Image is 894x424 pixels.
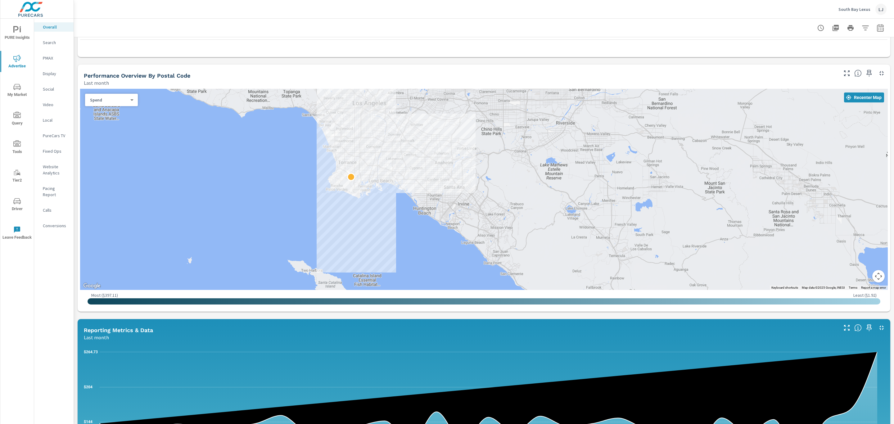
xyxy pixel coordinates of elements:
[43,101,69,108] p: Video
[85,97,133,103] div: Spend
[43,55,69,61] p: PMAX
[802,286,845,289] span: Map data ©2025 Google, INEGI
[872,270,885,282] button: Map camera controls
[34,184,74,199] div: Pacing Report
[34,115,74,125] div: Local
[847,95,882,100] span: Recenter Map
[84,327,153,333] h5: Reporting Metrics & Data
[43,223,69,229] p: Conversions
[43,86,69,92] p: Social
[34,131,74,140] div: PureCars TV
[34,84,74,94] div: Social
[34,53,74,63] div: PMAX
[2,226,32,241] span: Leave Feedback
[34,22,74,32] div: Overall
[0,19,34,247] div: nav menu
[844,22,857,34] button: Print Report
[43,117,69,123] p: Local
[34,162,74,178] div: Website Analytics
[34,221,74,230] div: Conversions
[849,286,857,289] a: Terms (opens in new tab)
[90,97,128,103] p: Spend
[43,70,69,77] p: Display
[874,22,887,34] button: Select Date Range
[43,207,69,213] p: Calls
[82,282,102,290] img: Google
[838,7,870,12] p: South Bay Lexus
[43,164,69,176] p: Website Analytics
[829,22,842,34] button: "Export Report to PDF"
[844,92,884,102] button: Recenter Map
[877,323,887,333] button: Minimize Widget
[842,68,852,78] button: Make Fullscreen
[2,83,32,98] span: My Market
[864,323,874,333] span: Save this to your personalized report
[854,70,862,77] span: Understand performance data by postal code. Individual postal codes can be selected and expanded ...
[771,286,798,290] button: Keyboard shortcuts
[34,100,74,109] div: Video
[84,385,93,389] text: $204
[43,148,69,154] p: Fixed Ops
[43,133,69,139] p: PureCars TV
[842,323,852,333] button: Make Fullscreen
[34,69,74,78] div: Display
[43,39,69,46] p: Search
[853,292,877,298] p: Least ( $1.92 )
[2,140,32,156] span: Tools
[875,4,887,15] div: LJ
[877,68,887,78] button: Minimize Widget
[861,286,886,289] a: Report a map error
[2,169,32,184] span: Tier2
[2,112,32,127] span: Query
[859,22,872,34] button: Apply Filters
[34,38,74,47] div: Search
[854,324,862,332] span: Understand performance data overtime and see how metrics compare to each other.
[864,68,874,78] span: Save this to your personalized report
[84,79,109,87] p: Last month
[82,282,102,290] a: Open this area in Google Maps (opens a new window)
[2,197,32,213] span: Driver
[2,26,32,41] span: PURE Insights
[2,55,32,70] span: Advertise
[84,420,93,424] text: $144
[84,350,98,354] text: $264.73
[84,72,190,79] h5: Performance Overview By Postal Code
[84,334,109,341] p: Last month
[34,205,74,215] div: Calls
[34,147,74,156] div: Fixed Ops
[91,292,118,298] p: Most ( $397.11 )
[43,185,69,198] p: Pacing Report
[43,24,69,30] p: Overall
